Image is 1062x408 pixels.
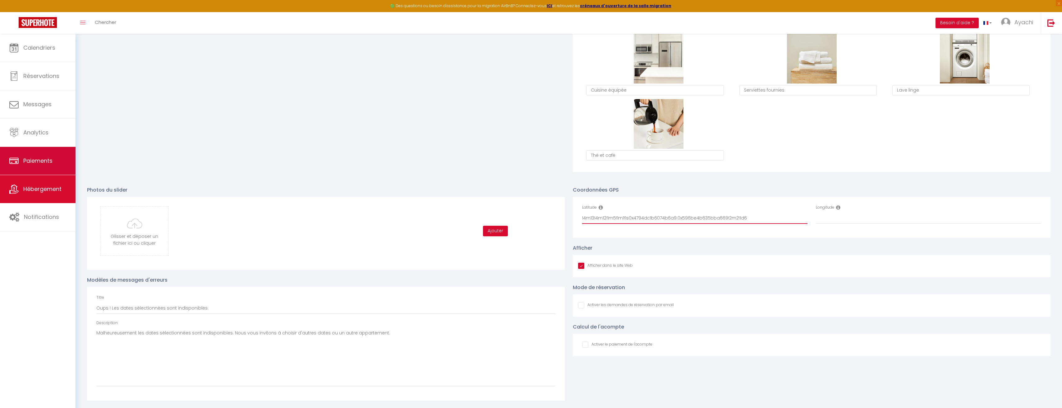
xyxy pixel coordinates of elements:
span: Paiements [23,157,53,165]
label: Latitude [582,205,597,211]
a: Chercher [90,12,121,34]
span: Notifications [24,213,59,221]
span: Ayachi [1014,18,1033,26]
a: ... Ayachi [996,12,1041,34]
label: Description [96,320,118,326]
button: Ajouter [483,226,508,236]
span: Calendriers [23,44,55,52]
label: Longitude [816,205,834,211]
label: Afficher [573,244,592,252]
span: Chercher [95,19,116,25]
button: Besoin d'aide ? [936,18,979,28]
button: Ouvrir le widget de chat LiveChat [5,2,24,21]
label: Coordonnées GPS [573,186,619,194]
a: ICI [547,3,552,8]
label: Titre [96,295,104,301]
img: Super Booking [19,17,57,28]
p: Photos du slider [87,186,565,194]
span: Messages [23,100,52,108]
span: Analytics [23,129,48,136]
label: Modèles de messages d'erreurs [87,276,168,284]
a: créneaux d'ouverture de la salle migration [580,3,671,8]
img: logout [1047,19,1055,27]
label: Calcul de l'acompte [573,323,624,331]
span: Hébergement [23,185,62,193]
img: ... [1001,18,1010,27]
label: Mode de réservation [573,283,625,291]
span: Réservations [23,72,59,80]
